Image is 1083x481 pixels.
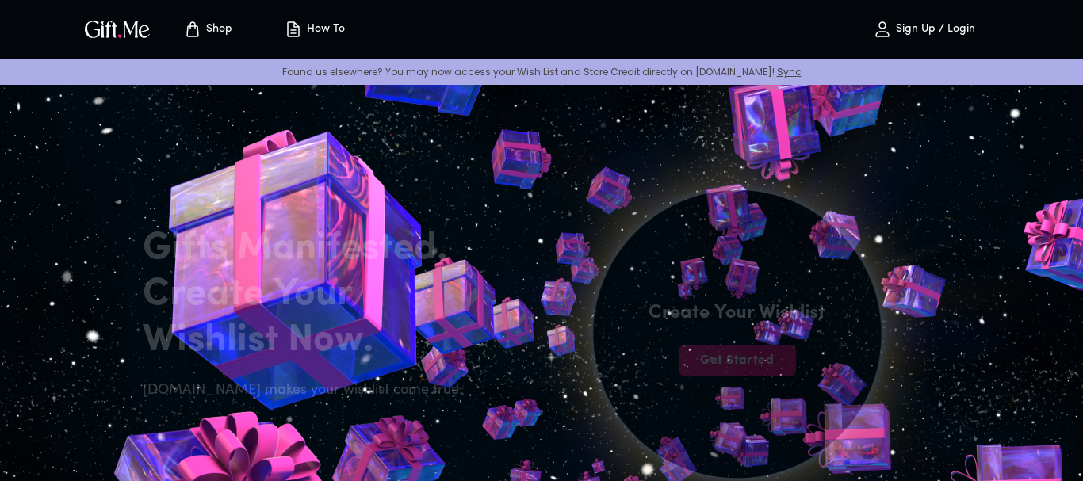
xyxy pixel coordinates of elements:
[13,65,1070,78] p: Found us elsewhere? You may now access your Wish List and Store Credit directly on [DOMAIN_NAME]!
[82,17,153,40] img: GiftMe Logo
[892,23,975,36] p: Sign Up / Login
[284,20,303,39] img: how-to.svg
[844,4,1003,55] button: Sign Up / Login
[80,20,155,39] button: GiftMe Logo
[164,4,251,55] button: Store page
[679,345,796,376] button: Get Started
[649,300,825,326] h4: Create Your Wishlist
[143,318,473,364] h2: Wishlist Now.
[143,380,473,402] h6: [DOMAIN_NAME] makes your wishlist come true.
[679,352,796,369] span: Get Started
[143,226,473,272] h2: Gifts Manifested.
[303,23,345,36] p: How To
[270,4,358,55] button: How To
[202,23,232,36] p: Shop
[777,65,802,78] a: Sync
[143,272,473,318] h2: Create Your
